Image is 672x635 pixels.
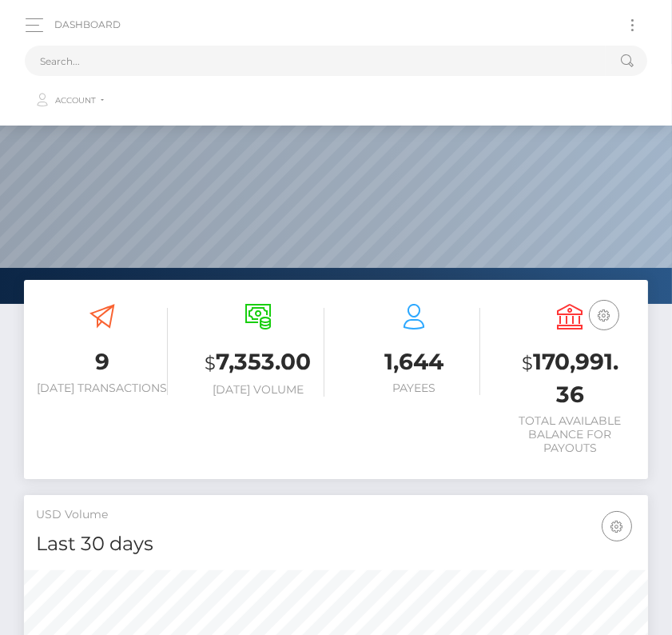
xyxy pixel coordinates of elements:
[348,381,480,395] h6: Payees
[205,352,216,374] small: $
[25,46,606,76] input: Search...
[522,352,533,374] small: $
[36,530,636,558] h4: Last 30 days
[192,383,324,397] h6: [DATE] Volume
[36,346,168,377] h3: 9
[348,346,480,377] h3: 1,644
[192,346,324,379] h3: 7,353.00
[36,507,636,523] h5: USD Volume
[618,14,647,36] button: Toggle navigation
[54,8,121,42] a: Dashboard
[504,414,636,454] h6: Total Available Balance for Payouts
[55,94,96,108] span: Account
[36,381,168,395] h6: [DATE] Transactions
[504,346,636,410] h3: 170,991.36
